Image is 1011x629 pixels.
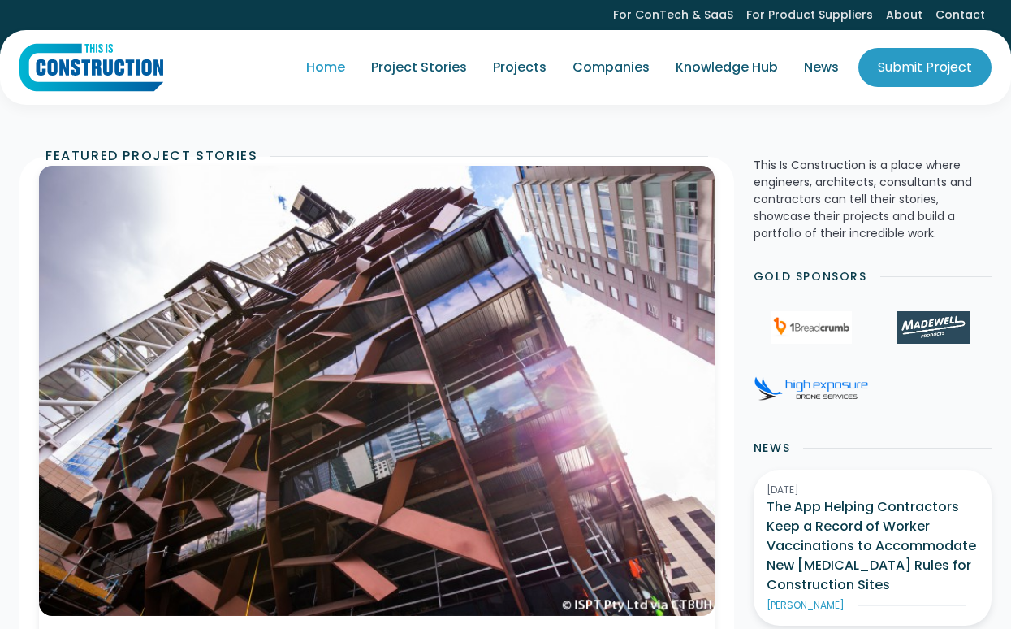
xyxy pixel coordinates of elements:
img: High Exposure [754,376,868,401]
a: Knowledge Hub [663,45,791,90]
img: This Is How You Transform A Virtually Unusable Site Into A Viable Commercial Development [39,166,715,616]
a: Submit Project [858,48,992,87]
a: Companies [560,45,663,90]
a: Home [293,45,358,90]
img: This Is Construction Logo [19,43,163,92]
h2: Gold Sponsors [754,268,867,285]
h2: News [754,440,790,457]
a: [DATE]The App Helping Contractors Keep a Record of Worker Vaccinations to Accommodate New [MEDICA... [754,470,992,626]
a: Projects [480,45,560,90]
p: This Is Construction is a place where engineers, architects, consultants and contractors can tell... [754,157,992,242]
div: Submit Project [878,58,972,77]
h3: The App Helping Contractors Keep a Record of Worker Vaccinations to Accommodate New [MEDICAL_DATA... [767,497,979,595]
a: home [19,43,163,92]
a: News [791,45,852,90]
div: [PERSON_NAME] [767,598,845,613]
img: Madewell Products [897,311,969,344]
h2: FeatureD Project Stories [45,146,257,166]
div: [DATE] [767,483,979,497]
img: 1Breadcrumb [771,311,852,344]
a: Project Stories [358,45,480,90]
